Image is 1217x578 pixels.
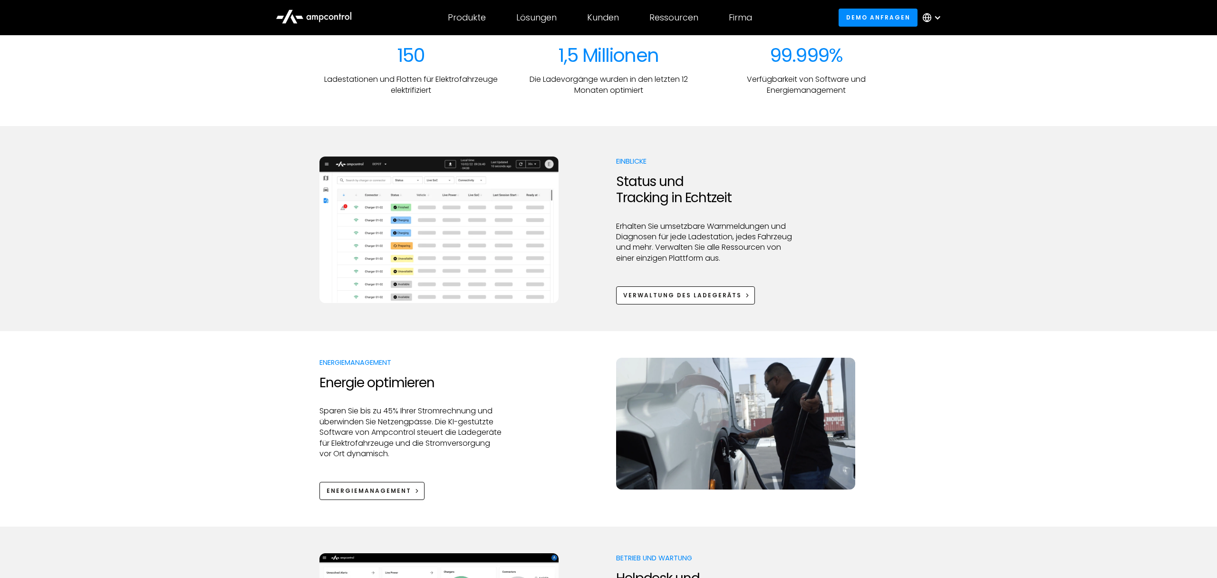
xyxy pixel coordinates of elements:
[517,74,700,96] p: Die Ladevorgänge wurden in den letzten 12 Monaten optimiert
[558,44,658,67] div: 1,5 Millionen
[616,221,799,264] p: Erhalten Sie umsetzbare Warnmeldungen und Diagnosen für jede Ladestation, jedes Fahrzeug und mehr...
[319,157,559,303] img: Ampcontrol EV charging management system for on time departure
[587,12,619,23] div: Kunden
[319,375,502,391] h2: Energie optimieren
[319,406,502,459] p: Sparen Sie bis zu 45% Ihrer Stromrechnung und überwinden Sie Netzengpässe. Die KI-gestützte Softw...
[616,286,755,304] a: Verwaltung des Ladegeräts
[715,74,898,96] p: Verfügbarkeit von Software und Energiemanagement
[623,291,742,300] div: Verwaltung des Ladegeräts
[319,74,502,96] p: Ladestationen und Flotten für Elektrofahrzeuge elektrifiziert
[770,44,843,67] div: 99.999%
[649,12,698,23] div: Ressourcen
[448,12,486,23] div: Produkte
[327,487,411,495] div: Energiemanagement
[319,482,425,500] a: Energiemanagement
[729,12,752,23] div: Firma
[516,12,557,23] div: Lösungen
[319,358,502,367] p: Energiemanagement
[616,157,799,166] p: Einblicke
[397,44,425,67] div: 150
[616,174,799,206] h2: Status und Tracking in Echtzeit
[616,358,855,490] img: Ampcontrol EV fleet charging solutions for energy management
[616,553,799,563] p: Betrieb und Wartung
[839,9,918,26] a: Demo anfragen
